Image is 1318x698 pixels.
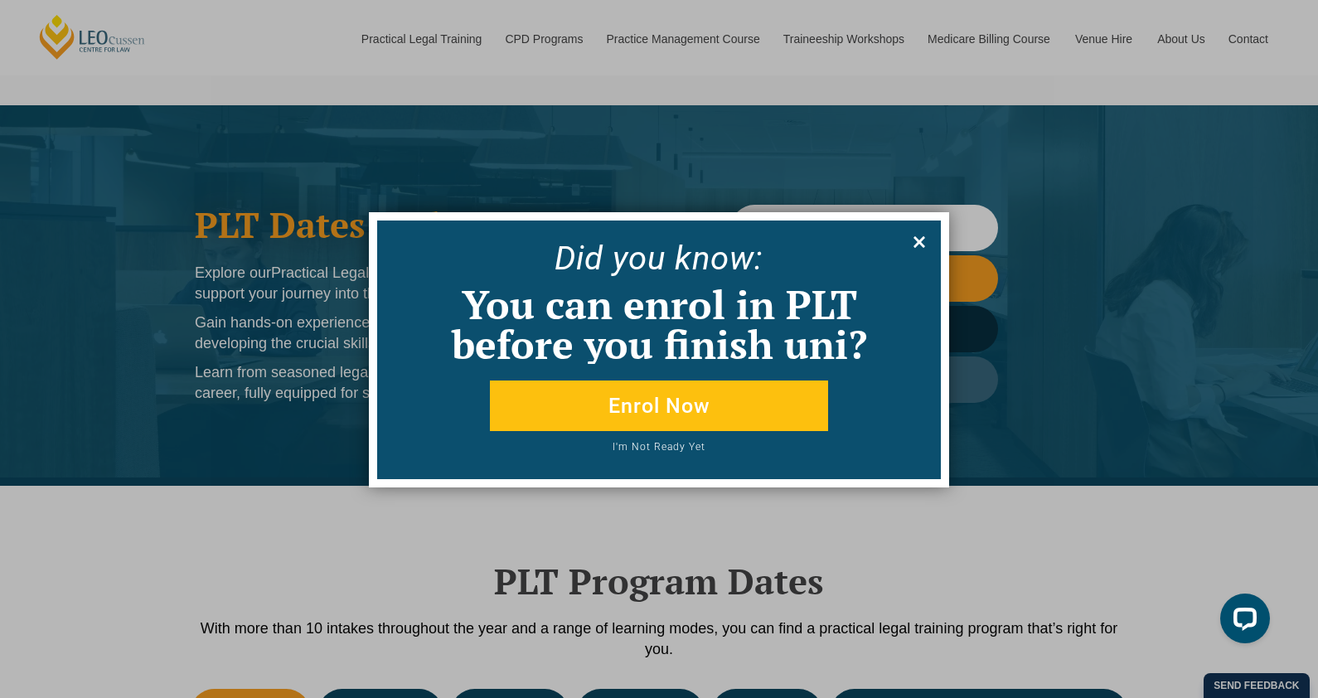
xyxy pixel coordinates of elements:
[555,239,647,278] span: Did yo
[1207,587,1277,657] iframe: LiveChat chat widget
[490,381,828,431] button: Enrol Now
[434,442,884,463] button: I'm Not Ready Yet
[906,229,933,255] button: Close
[452,278,867,371] span: You can enrol in PLT before you finish uni?
[647,239,763,278] span: u know:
